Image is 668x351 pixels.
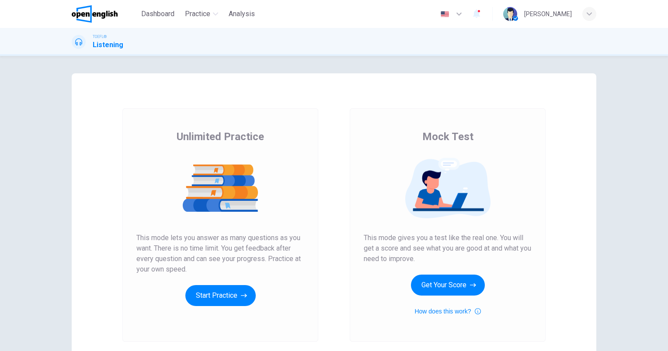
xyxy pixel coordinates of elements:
[136,233,304,275] span: This mode lets you answer as many questions as you want. There is no time limit. You get feedback...
[93,40,123,50] h1: Listening
[185,285,256,306] button: Start Practice
[177,130,264,144] span: Unlimited Practice
[72,5,138,23] a: OpenEnglish logo
[138,6,178,22] button: Dashboard
[503,7,517,21] img: Profile picture
[524,9,572,19] div: [PERSON_NAME]
[439,11,450,17] img: en
[411,275,485,296] button: Get Your Score
[181,6,222,22] button: Practice
[93,34,107,40] span: TOEFL®
[422,130,473,144] span: Mock Test
[72,5,118,23] img: OpenEnglish logo
[141,9,174,19] span: Dashboard
[364,233,532,264] span: This mode gives you a test like the real one. You will get a score and see what you are good at a...
[225,6,258,22] button: Analysis
[229,9,255,19] span: Analysis
[414,306,480,317] button: How does this work?
[185,9,210,19] span: Practice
